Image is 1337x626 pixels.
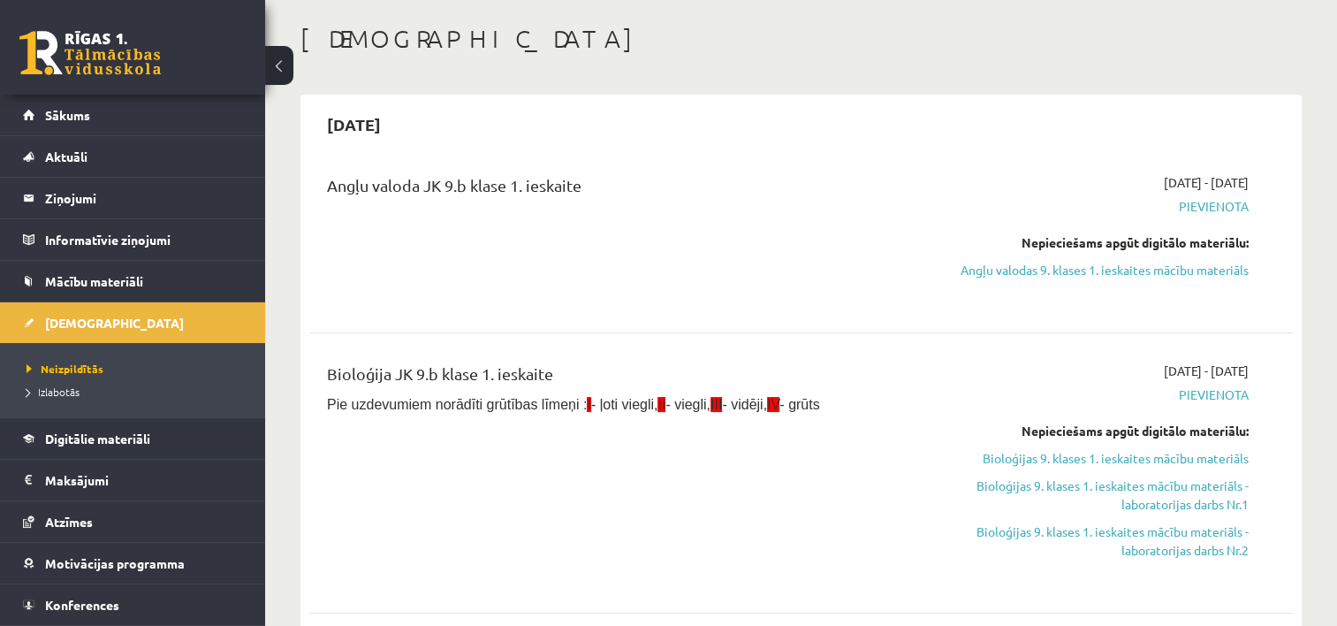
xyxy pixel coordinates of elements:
span: Mācību materiāli [45,273,143,289]
legend: Ziņojumi [45,178,243,218]
span: Atzīmes [45,514,93,530]
span: Pie uzdevumiem norādīti grūtības līmeņi : - ļoti viegli, - viegli, - vidēji, - grūts [327,397,820,412]
span: Aktuāli [45,149,87,164]
span: Neizpildītās [27,362,103,376]
h1: [DEMOGRAPHIC_DATA] [300,24,1302,54]
span: Konferences [45,597,119,613]
a: Neizpildītās [27,361,247,377]
span: Sākums [45,107,90,123]
span: II [657,397,665,412]
div: Angļu valoda JK 9.b klase 1. ieskaite [327,173,932,206]
span: Motivācijas programma [45,555,185,571]
span: III [710,397,722,412]
a: Izlabotās [27,384,247,400]
a: Digitālie materiāli [23,418,243,459]
a: Angļu valodas 9. klases 1. ieskaites mācību materiāls [959,261,1249,279]
a: Informatīvie ziņojumi [23,219,243,260]
span: [DATE] - [DATE] [1164,173,1249,192]
div: Nepieciešams apgūt digitālo materiālu: [959,233,1249,252]
legend: Maksājumi [45,460,243,500]
span: [DEMOGRAPHIC_DATA] [45,315,184,331]
h2: [DATE] [309,103,399,145]
a: [DEMOGRAPHIC_DATA] [23,302,243,343]
a: Mācību materiāli [23,261,243,302]
a: Rīgas 1. Tālmācības vidusskola [19,31,161,75]
span: Pievienota [959,386,1249,404]
a: Konferences [23,584,243,625]
span: I [587,397,590,412]
span: IV [767,397,779,412]
a: Bioloģijas 9. klases 1. ieskaites mācību materiāls - laboratorijas darbs Nr.1 [959,477,1249,514]
span: Pievienota [959,197,1249,216]
span: [DATE] - [DATE] [1164,362,1249,380]
a: Ziņojumi [23,178,243,218]
a: Sākums [23,95,243,135]
span: Izlabotās [27,385,80,399]
a: Maksājumi [23,460,243,500]
legend: Informatīvie ziņojumi [45,219,243,260]
span: Digitālie materiāli [45,431,150,447]
div: Nepieciešams apgūt digitālo materiālu: [959,422,1249,440]
a: Atzīmes [23,501,243,542]
a: Bioloģijas 9. klases 1. ieskaites mācību materiāls [959,449,1249,468]
a: Aktuāli [23,136,243,177]
div: Bioloģija JK 9.b klase 1. ieskaite [327,362,932,394]
a: Bioloģijas 9. klases 1. ieskaites mācību materiāls - laboratorijas darbs Nr.2 [959,523,1249,560]
a: Motivācijas programma [23,543,243,584]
